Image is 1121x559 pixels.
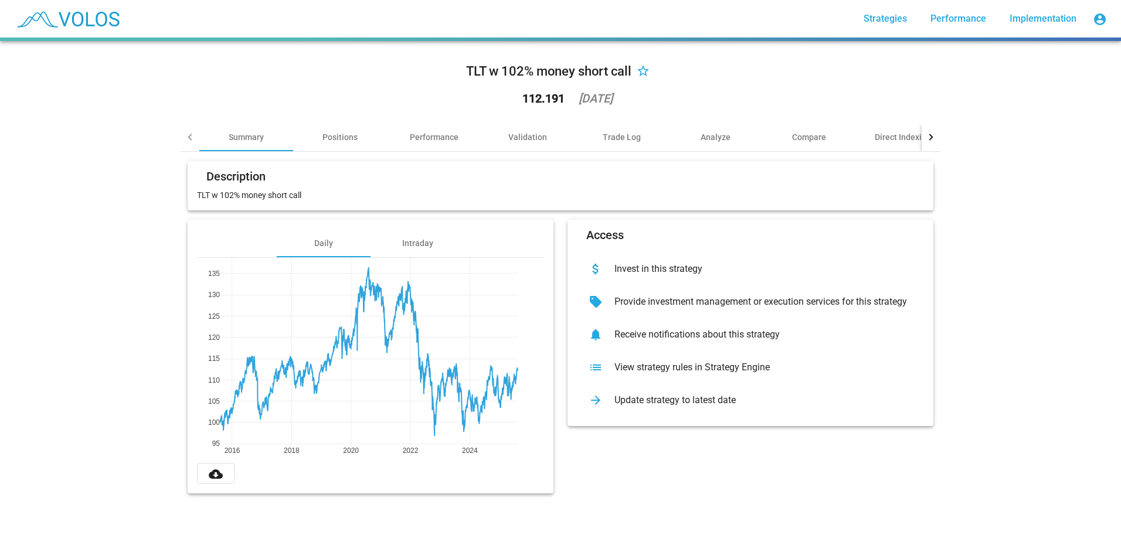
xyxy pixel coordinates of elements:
p: TLT w 102% money short call [197,189,924,201]
div: 112.191 [522,93,565,104]
mat-icon: star_border [636,65,650,79]
span: Implementation [1010,13,1076,24]
a: Performance [921,8,996,29]
a: Strategies [854,8,916,29]
div: Validation [508,131,547,143]
div: Positions [322,131,358,143]
button: Update strategy to latest date [577,384,924,417]
mat-icon: cloud_download [209,467,223,481]
div: Compare [792,131,826,143]
mat-icon: sell [586,292,605,311]
div: Receive notifications about this strategy [605,329,915,340]
div: Analyze [701,131,731,143]
div: TLT w 102% money short call [466,62,631,81]
span: Performance [930,13,986,24]
div: Direct Indexing [875,131,931,143]
button: Provide investment management or execution services for this strategy [577,285,924,318]
a: Implementation [1000,8,1086,29]
summary: DescriptionTLT w 102% money short callDailyIntradayAccessInvest in this strategyProvide investmen... [181,152,940,503]
mat-icon: notifications [586,325,605,344]
button: View strategy rules in Strategy Engine [577,351,924,384]
div: View strategy rules in Strategy Engine [605,362,915,373]
mat-card-title: Access [586,229,624,241]
div: Provide investment management or execution services for this strategy [605,296,915,308]
div: [DATE] [579,93,613,104]
div: Trade Log [603,131,641,143]
div: Intraday [402,237,433,249]
div: Summary [229,131,264,143]
div: Invest in this strategy [605,263,915,275]
mat-icon: account_circle [1093,12,1107,26]
div: Daily [314,237,333,249]
div: Update strategy to latest date [605,394,915,406]
div: Performance [410,131,458,143]
button: Invest in this strategy [577,253,924,285]
mat-icon: attach_money [586,260,605,278]
mat-card-title: Description [206,171,266,182]
button: Receive notifications about this strategy [577,318,924,351]
span: Strategies [864,13,907,24]
img: blue_transparent.png [9,4,125,33]
mat-icon: arrow_forward [586,391,605,410]
mat-icon: list [586,358,605,377]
